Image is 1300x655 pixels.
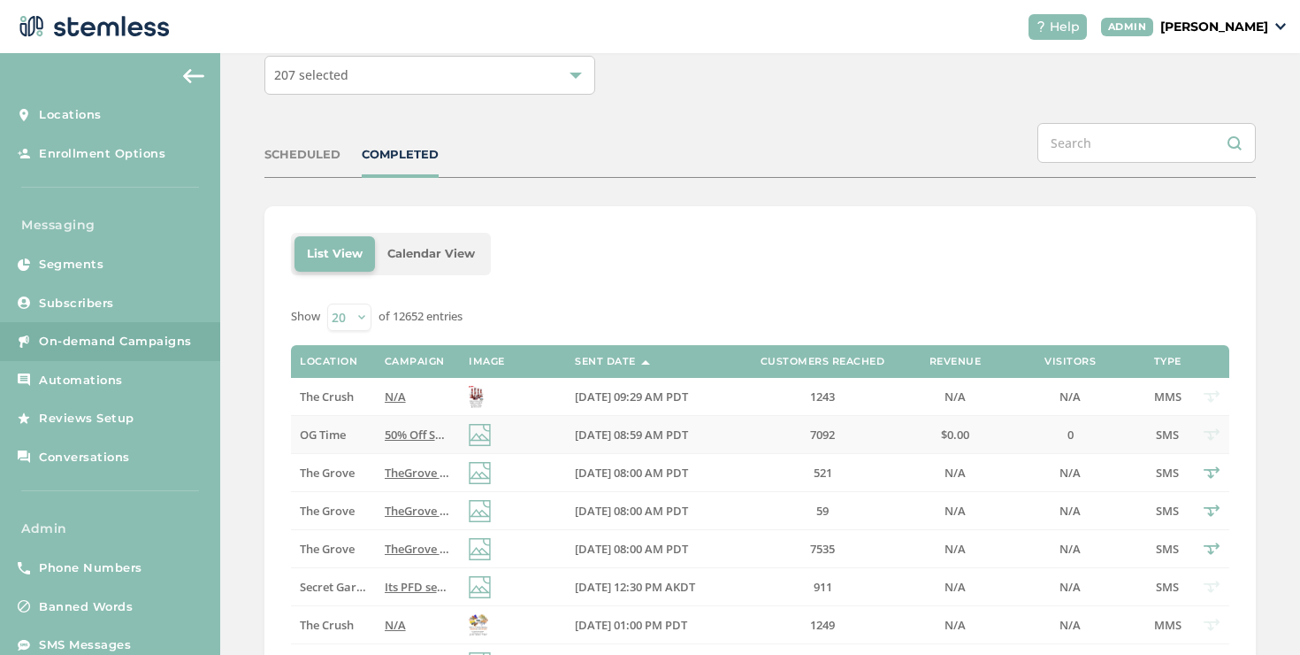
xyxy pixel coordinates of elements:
[39,333,192,351] span: On-demand Campaigns
[743,389,902,405] label: 1243
[1150,428,1185,443] label: SMS
[575,428,725,443] label: 10/04/2025 08:59 AM PDT
[39,106,102,124] span: Locations
[641,360,650,365] img: icon-sort-1e1d7615.svg
[810,389,835,405] span: 1243
[39,598,133,616] span: Banned Words
[300,542,366,557] label: The Grove
[1150,618,1185,633] label: MMS
[575,541,688,557] span: [DATE] 08:00 AM PDT
[1160,18,1268,36] p: [PERSON_NAME]
[300,618,366,633] label: The Crush
[1059,389,1081,405] span: N/A
[469,462,491,484] img: icon-img-d887fa0c.svg
[1067,427,1074,443] span: 0
[920,428,990,443] label: $0.00
[385,389,451,405] label: N/A
[1150,389,1185,405] label: MMS
[575,542,725,557] label: 10/04/2025 08:00 AM PDT
[469,538,491,560] img: icon-img-d887fa0c.svg
[1275,23,1286,30] img: icon_down-arrow-small-66adaf34.svg
[1150,580,1185,595] label: SMS
[39,372,123,389] span: Automations
[1156,465,1179,481] span: SMS
[1150,466,1185,481] label: SMS
[575,356,636,367] label: Sent Date
[264,146,340,164] div: SCHEDULED
[385,389,406,405] span: N/A
[300,465,355,481] span: The Grove
[575,504,725,519] label: 10/04/2025 08:00 AM PDT
[743,504,902,519] label: 59
[39,145,165,163] span: Enrollment Options
[1059,503,1081,519] span: N/A
[291,308,320,326] label: Show
[1008,466,1132,481] label: N/A
[814,579,832,595] span: 911
[1008,504,1132,519] label: N/A
[743,542,902,557] label: 7535
[300,504,366,519] label: The Grove
[743,466,902,481] label: 521
[575,617,687,633] span: [DATE] 01:00 PM PDT
[1212,570,1300,655] div: Chat Widget
[944,541,966,557] span: N/A
[1101,18,1154,36] div: ADMIN
[1044,356,1096,367] label: Visitors
[1008,580,1132,595] label: N/A
[39,559,142,577] span: Phone Numbers
[300,427,346,443] span: OG Time
[920,389,990,405] label: N/A
[469,614,488,636] img: OxtqLg14BQ8TT821YzR1uSG4rGbnMqSTws1RV62.jpg
[1036,21,1046,32] img: icon-help-white-03924b79.svg
[385,465,917,481] span: TheGrove La Mesa: You have a new notification waiting for you, {first_name}! Reply END to cancel
[385,428,451,443] label: 50% Off Sale At OG Time Today...Click The Link to Learn More! Reply END to cancel
[743,618,902,633] label: 1249
[385,618,451,633] label: N/A
[385,617,406,633] span: N/A
[469,424,491,446] img: icon-img-d887fa0c.svg
[385,356,445,367] label: Campaign
[1156,503,1179,519] span: SMS
[385,503,917,519] span: TheGrove La Mesa: You have a new notification waiting for you, {first_name}! Reply END to cancel
[920,580,990,595] label: N/A
[575,579,695,595] span: [DATE] 12:30 PM AKDT
[1037,123,1256,163] input: Search
[469,356,505,367] label: Image
[941,427,969,443] span: $0.00
[375,236,487,272] li: Calendar View
[816,503,829,519] span: 59
[274,66,348,83] span: 207 selected
[39,636,131,654] span: SMS Messages
[183,69,204,83] img: icon-arrow-back-accent-c549486e.svg
[944,465,966,481] span: N/A
[300,356,357,367] label: Location
[300,466,366,481] label: The Grove
[1156,541,1179,557] span: SMS
[300,389,354,405] span: The Crush
[469,500,491,522] img: icon-img-d887fa0c.svg
[810,617,835,633] span: 1249
[944,503,966,519] span: N/A
[575,389,688,405] span: [DATE] 09:29 AM PDT
[814,465,832,481] span: 521
[1150,542,1185,557] label: SMS
[1008,618,1132,633] label: N/A
[300,617,354,633] span: The Crush
[469,576,491,598] img: icon-img-d887fa0c.svg
[920,466,990,481] label: N/A
[385,427,833,443] span: 50% Off Sale At OG Time [DATE]...Click The Link to Learn More! Reply END to cancel
[575,465,688,481] span: [DATE] 08:00 AM PDT
[944,389,966,405] span: N/A
[294,236,375,272] li: List View
[1059,465,1081,481] span: N/A
[929,356,982,367] label: Revenue
[385,580,451,595] label: Its PFD season and Secret Garden is going all out to make your dollars count! Reply END to cancel
[362,146,439,164] div: COMPLETED
[810,427,835,443] span: 7092
[1008,542,1132,557] label: N/A
[39,256,103,274] span: Segments
[920,618,990,633] label: N/A
[469,386,484,408] img: BFWsvm1FIW8CTQUvQH8NIMhSm0hnZtUGkWYG5sf.jpg
[14,9,170,44] img: logo-dark-0685b13c.svg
